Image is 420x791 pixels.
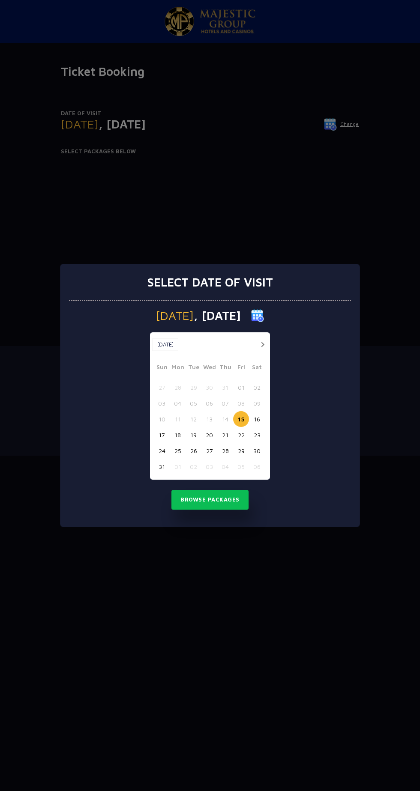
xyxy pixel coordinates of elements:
[201,395,217,411] button: 06
[170,443,186,459] button: 25
[170,379,186,395] button: 28
[217,427,233,443] button: 21
[186,459,201,475] button: 02
[171,490,249,510] button: Browse Packages
[249,427,265,443] button: 23
[170,427,186,443] button: 18
[152,338,178,351] button: [DATE]
[249,443,265,459] button: 30
[154,443,170,459] button: 24
[233,395,249,411] button: 08
[233,379,249,395] button: 01
[217,379,233,395] button: 31
[233,427,249,443] button: 22
[201,362,217,374] span: Wed
[147,275,273,290] h3: Select date of visit
[201,427,217,443] button: 20
[154,362,170,374] span: Sun
[249,379,265,395] button: 02
[233,411,249,427] button: 15
[154,395,170,411] button: 03
[201,459,217,475] button: 03
[217,443,233,459] button: 28
[154,411,170,427] button: 10
[170,362,186,374] span: Mon
[154,459,170,475] button: 31
[201,379,217,395] button: 30
[186,443,201,459] button: 26
[194,310,241,322] span: , [DATE]
[249,395,265,411] button: 09
[217,362,233,374] span: Thu
[186,411,201,427] button: 12
[186,427,201,443] button: 19
[249,459,265,475] button: 06
[154,379,170,395] button: 27
[249,362,265,374] span: Sat
[233,459,249,475] button: 05
[201,443,217,459] button: 27
[233,362,249,374] span: Fri
[154,427,170,443] button: 17
[251,309,264,322] img: calender icon
[186,362,201,374] span: Tue
[249,411,265,427] button: 16
[217,459,233,475] button: 04
[233,443,249,459] button: 29
[186,379,201,395] button: 29
[170,411,186,427] button: 11
[217,395,233,411] button: 07
[186,395,201,411] button: 05
[170,459,186,475] button: 01
[156,310,194,322] span: [DATE]
[170,395,186,411] button: 04
[217,411,233,427] button: 14
[201,411,217,427] button: 13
